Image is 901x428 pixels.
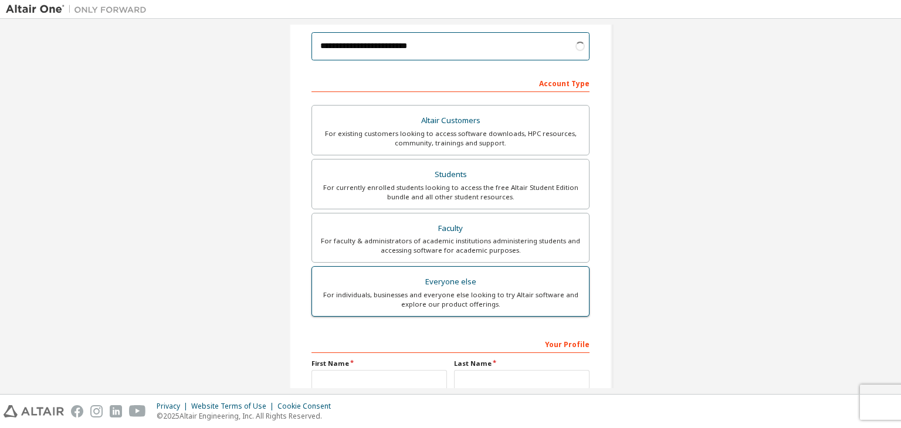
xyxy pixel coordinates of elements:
[319,274,582,290] div: Everyone else
[157,411,338,421] p: © 2025 Altair Engineering, Inc. All Rights Reserved.
[4,405,64,417] img: altair_logo.svg
[71,405,83,417] img: facebook.svg
[319,183,582,202] div: For currently enrolled students looking to access the free Altair Student Edition bundle and all ...
[110,405,122,417] img: linkedin.svg
[311,73,590,92] div: Account Type
[319,113,582,129] div: Altair Customers
[191,402,277,411] div: Website Terms of Use
[319,129,582,148] div: For existing customers looking to access software downloads, HPC resources, community, trainings ...
[319,167,582,183] div: Students
[277,402,338,411] div: Cookie Consent
[319,220,582,237] div: Faculty
[311,334,590,353] div: Your Profile
[319,290,582,309] div: For individuals, businesses and everyone else looking to try Altair software and explore our prod...
[157,402,191,411] div: Privacy
[454,359,590,368] label: Last Name
[319,236,582,255] div: For faculty & administrators of academic institutions administering students and accessing softwa...
[311,359,447,368] label: First Name
[129,405,146,417] img: youtube.svg
[6,4,153,15] img: Altair One
[90,405,103,417] img: instagram.svg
